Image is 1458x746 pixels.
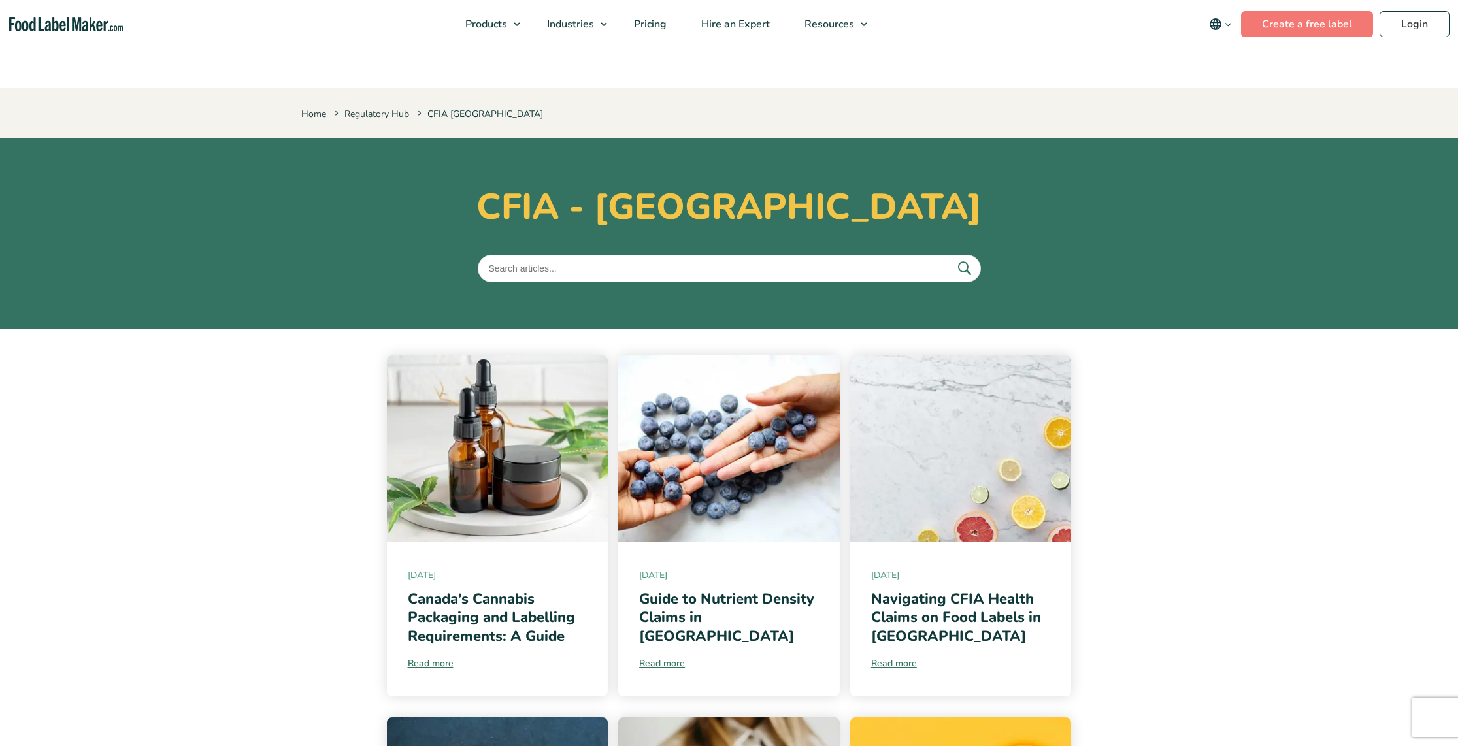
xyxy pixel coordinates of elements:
h1: CFIA - [GEOGRAPHIC_DATA] [301,186,1157,229]
a: Read more [871,657,1051,670]
a: Regulatory Hub [344,108,409,120]
span: Pricing [630,17,668,31]
span: [DATE] [408,568,588,582]
a: Navigating CFIA Health Claims on Food Labels in [GEOGRAPHIC_DATA] [871,589,1041,646]
span: [DATE] [639,568,819,582]
a: Login [1380,11,1450,37]
a: Canada’s Cannabis Packaging and Labelling Requirements: A Guide [408,589,575,646]
a: Home [301,108,326,120]
span: Hire an Expert [697,17,771,31]
span: Resources [801,17,855,31]
input: Search articles... [478,255,981,282]
a: Create a free label [1241,11,1373,37]
span: CFIA [GEOGRAPHIC_DATA] [415,108,543,120]
span: Products [461,17,508,31]
a: Read more [408,657,588,670]
span: [DATE] [871,568,1051,582]
span: Industries [543,17,595,31]
a: Read more [639,657,819,670]
a: Guide to Nutrient Density Claims in [GEOGRAPHIC_DATA] [639,589,814,646]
